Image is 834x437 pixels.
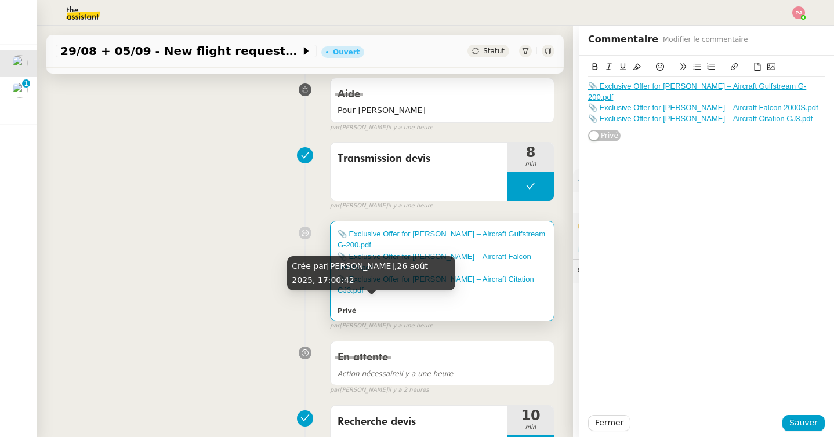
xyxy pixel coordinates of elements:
a: 📎 Exclusive Offer for [PERSON_NAME] – Aircraft Falcon 2000S.pdf [338,252,531,272]
div: 💬Commentaires 3 [573,260,834,282]
small: [PERSON_NAME] [330,123,433,133]
span: par [330,123,340,133]
img: users%2FC9SBsJ0duuaSgpQFj5LgoEX8n0o2%2Favatar%2Fec9d51b8-9413-4189-adfb-7be4d8c96a3c [12,55,28,71]
img: svg [792,6,805,19]
button: Privé [588,130,621,141]
span: il y a 2 heures [388,385,429,395]
div: 🔐Données client [573,213,834,236]
span: ⏲️ [578,243,662,252]
span: Statut [483,47,505,55]
span: 🔐 [578,218,653,231]
button: Fermer [588,415,630,431]
span: il y a une heure [388,321,433,331]
p: 1 [24,79,28,90]
span: il y a une heure [388,201,433,211]
span: Aide [338,89,360,100]
small: [PERSON_NAME] [330,385,429,395]
a: 📎 Exclusive Offer for [PERSON_NAME] – Aircraft Gulfstream G-200.pdf [588,82,806,101]
span: 29/08 + 05/09 - New flight request - [PERSON_NAME] [60,45,300,57]
span: Crée par [292,261,327,271]
small: [PERSON_NAME] [330,321,433,331]
a: 📎 Exclusive Offer for [PERSON_NAME] – Aircraft Citation CJ3.pdf [338,275,534,295]
b: Privé [338,307,356,315]
span: Transmission devis [338,150,501,167]
span: Modifier le commentaire [663,34,748,45]
span: En attente [338,352,388,363]
span: Action nécessaire [338,370,399,378]
span: min [507,423,554,432]
span: par [330,201,340,211]
div: ⚙️Procédures [573,169,834,192]
span: 26 août 2025, 17:00:42 [292,261,428,284]
small: [PERSON_NAME] [330,201,433,211]
a: 📎 Exclusive Offer for [PERSON_NAME] – Aircraft Gulfstream G-200.pdf [338,230,545,250]
span: 10 [507,409,554,423]
nz-badge-sup: 1 [22,79,30,88]
a: 📎 Exclusive Offer for [PERSON_NAME] – Aircraft Falcon 2000S.pdf [588,103,818,112]
span: 💬 [578,266,673,275]
span: par [330,385,340,395]
div: Ouvert [333,49,360,56]
span: il y a une heure [388,123,433,133]
span: 8 [507,145,554,159]
span: Pour [PERSON_NAME] [338,104,547,117]
a: 📎 Exclusive Offer for [PERSON_NAME] – Aircraft Citation CJ3.pdf [588,114,813,123]
span: il y a une heure [338,370,453,378]
span: Privé [601,130,618,141]
div: [PERSON_NAME], [287,256,455,290]
span: Recherche devis [338,413,501,431]
span: Sauver [789,416,818,429]
button: Sauver [782,415,825,431]
span: Fermer [595,416,623,429]
span: Commentaire [588,31,658,48]
span: ⚙️ [578,174,638,187]
div: ⏲️Tâches 40:15 [573,236,834,259]
span: min [507,159,554,169]
span: par [330,321,340,331]
img: users%2F1PNv5soDtMeKgnH5onPMHqwjzQn1%2Favatar%2Fd0f44614-3c2d-49b8-95e9-0356969fcfd1 [12,82,28,98]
